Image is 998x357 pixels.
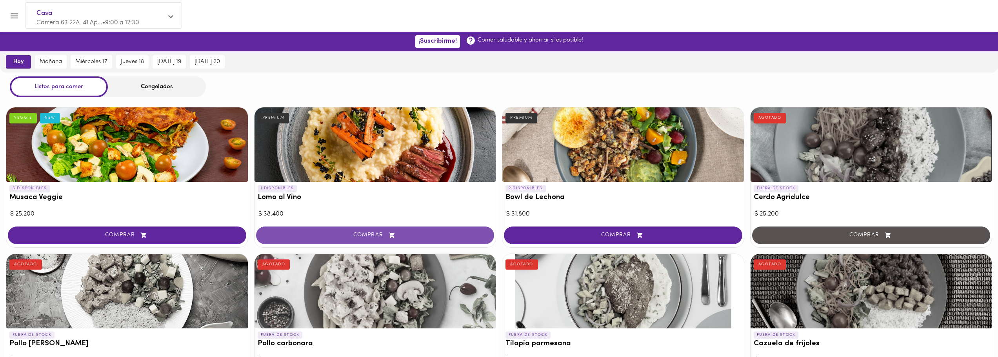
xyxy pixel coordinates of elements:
[266,232,485,239] span: COMPRAR
[9,259,42,270] div: AGOTADO
[751,254,992,328] div: Cazuela de frijoles
[254,107,496,182] div: Lomo al Vino
[754,113,786,123] div: AGOTADO
[9,113,37,123] div: VEGGIE
[71,55,112,69] button: miércoles 17
[505,259,538,270] div: AGOTADO
[505,194,741,202] h3: Bowl de Lechona
[8,227,246,244] button: COMPRAR
[504,227,742,244] button: COMPRAR
[10,210,244,219] div: $ 25.200
[5,6,24,25] button: Menu
[254,254,496,328] div: Pollo carbonara
[9,332,55,339] p: FUERA DE STOCK
[6,254,248,328] div: Pollo Tikka Massala
[754,194,989,202] h3: Cerdo Agridulce
[6,107,248,182] div: Musaca Veggie
[502,254,744,328] div: Tilapia parmesana
[258,194,493,202] h3: Lomo al Vino
[754,259,786,270] div: AGOTADO
[505,113,537,123] div: PREMIUM
[256,227,494,244] button: COMPRAR
[258,113,289,123] div: PREMIUM
[36,20,139,26] span: Carrera 63 22A-41 Ap... • 9:00 a 12:30
[754,332,799,339] p: FUERA DE STOCK
[195,58,220,65] span: [DATE] 20
[11,58,25,65] span: hoy
[258,210,492,219] div: $ 38.400
[505,185,546,192] p: 2 DISPONIBLES
[10,76,108,97] div: Listos para comer
[258,185,297,192] p: 1 DISPONIBLES
[953,312,990,349] iframe: Messagebird Livechat Widget
[478,36,583,44] p: Comer saludable y ahorrar si es posible!
[415,35,460,47] button: ¡Suscribirme!
[121,58,144,65] span: jueves 18
[754,210,988,219] div: $ 25.200
[18,232,236,239] span: COMPRAR
[502,107,744,182] div: Bowl de Lechona
[190,55,225,69] button: [DATE] 20
[506,210,740,219] div: $ 31.800
[754,185,799,192] p: FUERA DE STOCK
[116,55,149,69] button: jueves 18
[418,38,457,45] span: ¡Suscribirme!
[505,340,741,348] h3: Tilapia parmesana
[505,332,551,339] p: FUERA DE STOCK
[514,232,733,239] span: COMPRAR
[108,76,206,97] div: Congelados
[36,8,163,18] span: Casa
[153,55,186,69] button: [DATE] 19
[754,340,989,348] h3: Cazuela de frijoles
[9,194,245,202] h3: Musaca Veggie
[751,107,992,182] div: Cerdo Agridulce
[157,58,181,65] span: [DATE] 19
[9,340,245,348] h3: Pollo [PERSON_NAME]
[40,113,60,123] div: NEW
[258,340,493,348] h3: Pollo carbonara
[40,58,62,65] span: mañana
[75,58,107,65] span: miércoles 17
[258,332,303,339] p: FUERA DE STOCK
[9,185,50,192] p: 5 DISPONIBLES
[258,259,290,270] div: AGOTADO
[6,55,31,69] button: hoy
[35,55,67,69] button: mañana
